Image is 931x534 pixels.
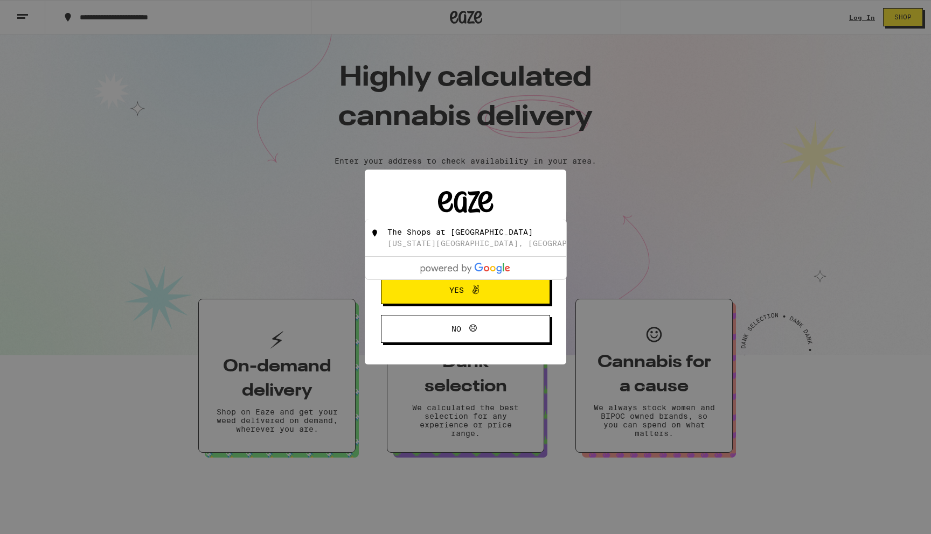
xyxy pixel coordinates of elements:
button: No [381,315,550,343]
div: The Shops at [GEOGRAPHIC_DATA] [387,228,533,236]
button: Yes [381,276,550,304]
span: No [451,325,461,333]
span: Hi. Need any help? [6,8,78,16]
img: The Shops at North Bridge Block 121 [370,228,380,238]
div: [US_STATE][GEOGRAPHIC_DATA], [GEOGRAPHIC_DATA] [387,239,610,248]
span: Yes [449,286,464,294]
